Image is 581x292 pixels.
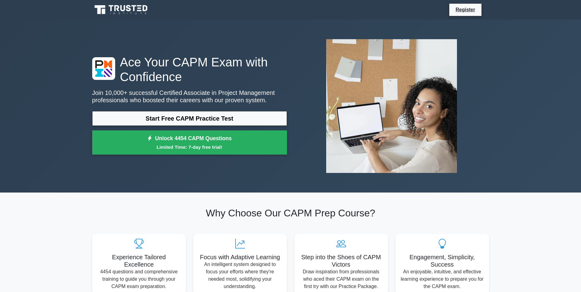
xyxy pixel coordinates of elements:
[452,6,479,13] a: Register
[400,253,484,268] h5: Engagement, Simplicity, Success
[97,253,181,268] h5: Experience Tailored Excellence
[299,253,383,268] h5: Step into the Shoes of CAPM Victors
[299,268,383,290] p: Draw inspiration from professionals who aced their CAPM exam on the first try with our Practice P...
[400,268,484,290] p: An enjoyable, intuitive, and effective learning experience to prepare you for the CAPM exam.
[198,253,282,261] h5: Focus with Adaptive Learning
[92,89,287,104] p: Join 10,000+ successful Certified Associate in Project Management professionals who boosted their...
[97,268,181,290] p: 4454 questions and comprehensive training to guide you through your CAPM exam preparation.
[198,261,282,290] p: An intelligent system designed to focus your efforts where they're needed most, solidifying your ...
[100,144,279,151] small: Limited Time: 7-day free trial!
[92,111,287,126] a: Start Free CAPM Practice Test
[92,130,287,155] a: Unlock 4454 CAPM QuestionsLimited Time: 7-day free trial!
[92,207,489,219] h2: Why Choose Our CAPM Prep Course?
[92,55,287,84] h1: Ace Your CAPM Exam with Confidence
